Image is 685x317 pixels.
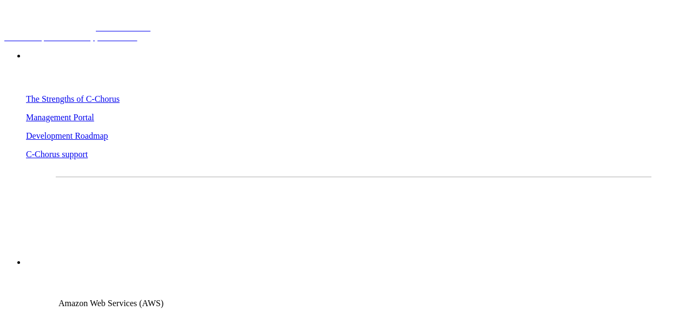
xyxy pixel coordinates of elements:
font: service [26,257,50,267]
font: Amazon Web Services (AWS) [58,299,164,308]
a: The Strengths of C-Chorus [26,94,120,103]
font: Request information [230,204,292,212]
font: NHN Techorus [98,23,151,32]
a: Development Roadmap [26,131,108,140]
a: First, consult [359,195,533,222]
a: Management Portal [26,113,94,122]
font: AWS Comprehensive Support Service [4,33,137,42]
a: C-Chorus support [26,150,88,159]
a: AWS総合支援サービス C-Chorus NHN TechorusAWS Comprehensive Support Service [4,23,151,42]
img: Amazon Web Service（AWS） [26,276,56,306]
font: Strengths [26,51,58,60]
font: First, consult [426,204,466,212]
a: Request information [174,195,348,222]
